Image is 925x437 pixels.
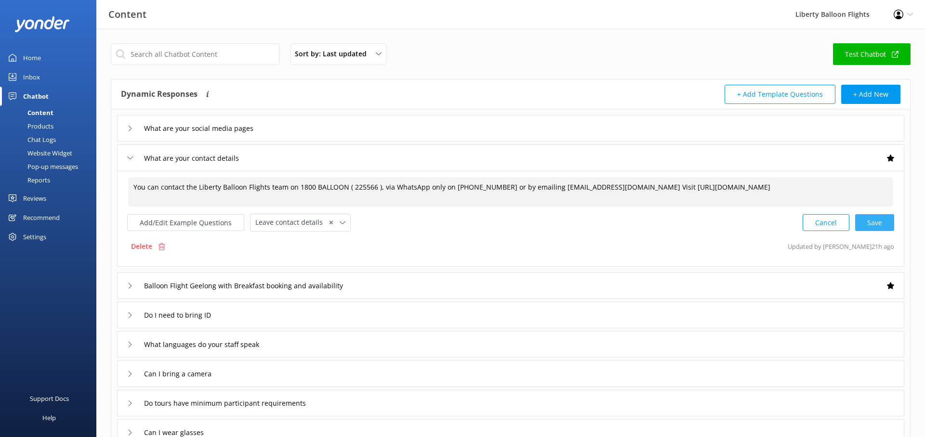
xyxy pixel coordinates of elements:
[23,67,40,87] div: Inbox
[6,160,78,173] div: Pop-up messages
[23,87,49,106] div: Chatbot
[6,106,96,119] a: Content
[855,214,894,231] button: Save
[23,208,60,227] div: Recommend
[6,133,56,146] div: Chat Logs
[23,189,46,208] div: Reviews
[6,173,96,187] a: Reports
[803,214,849,231] button: Cancel
[6,119,53,133] div: Products
[725,85,835,104] button: + Add Template Questions
[6,119,96,133] a: Products
[6,173,50,187] div: Reports
[6,146,96,160] a: Website Widget
[14,16,70,32] img: yonder-white-logo.png
[23,48,41,67] div: Home
[255,217,329,228] span: Leave contact details
[833,43,911,65] a: Test Chatbot
[111,43,279,65] input: Search all Chatbot Content
[42,408,56,427] div: Help
[6,146,72,160] div: Website Widget
[121,85,198,104] h4: Dynamic Responses
[841,85,900,104] button: + Add New
[329,218,333,227] span: ✕
[131,241,152,252] p: Delete
[295,49,372,59] span: Sort by: Last updated
[788,237,894,256] p: Updated by [PERSON_NAME] 21h ago
[108,7,146,22] h3: Content
[127,214,244,231] button: Add/Edit Example Questions
[6,133,96,146] a: Chat Logs
[6,106,53,119] div: Content
[128,177,893,207] textarea: You can contact the Liberty Balloon Flights team on 1800 BALLOON ( 225566 ), via WhatsApp only on...
[6,160,96,173] a: Pop-up messages
[30,389,69,408] div: Support Docs
[23,227,46,246] div: Settings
